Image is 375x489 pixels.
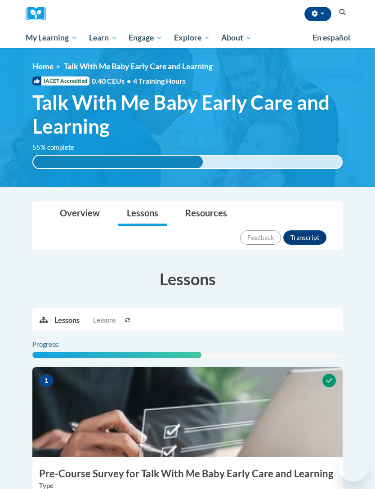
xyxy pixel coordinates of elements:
a: Resources [176,202,236,226]
a: About [216,27,258,48]
span: My Learning [26,32,77,43]
img: Course Image [32,367,343,457]
a: Overview [51,202,109,226]
p: Lessons [54,315,80,325]
h3: Pre-Course Survey for Talk With Me Baby Early Care and Learning [32,467,343,481]
a: En español [307,28,356,47]
span: Talk With Me Baby Early Care and Learning [64,62,213,71]
h3: Lessons [32,268,343,290]
button: Transcript [283,230,326,245]
img: Logo brand [26,7,53,21]
span: • [127,76,131,85]
label: 55% complete [32,143,84,153]
span: Learn [89,32,117,43]
span: About [221,32,252,43]
a: Learn [83,27,123,48]
a: Explore [168,27,216,48]
div: Main menu [19,27,356,48]
button: Search [336,7,349,18]
span: 4 Training Hours [133,76,186,85]
button: Feedback [240,230,281,245]
iframe: Button to launch messaging window [339,453,368,482]
span: Talk With Me Baby Early Care and Learning [32,90,343,138]
a: Engage [123,27,168,48]
button: Account Settings [304,7,331,21]
a: My Learning [20,27,83,48]
div: 55% complete [33,156,203,168]
a: Home [32,62,54,71]
span: IACET Accredited [32,76,89,85]
a: Lessons [118,202,167,226]
span: Lessons [93,315,116,325]
label: Progress: [32,340,84,350]
span: 0.40 CEUs [92,76,133,86]
span: En español [312,33,350,42]
span: Engage [129,32,162,43]
span: 1 [39,374,54,387]
a: Cox Campus [26,7,53,21]
span: Explore [174,32,210,43]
